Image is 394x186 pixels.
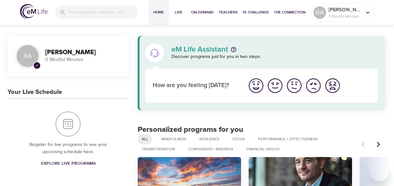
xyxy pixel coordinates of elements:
span: Teachers [219,9,238,16]
p: How are you feeling [DATE]? [153,81,239,90]
img: eM Life Assistant [150,48,160,58]
span: All [138,137,152,142]
p: 0 Mindful Minutes [328,13,362,19]
button: I'm feeling bad [304,76,323,95]
div: Resilience [195,134,223,144]
img: bad [305,77,322,94]
span: Resilience [196,137,223,142]
span: Mindfulness [157,137,190,142]
div: All [138,134,152,144]
iframe: Button to launch messaging window [369,161,389,181]
img: good [266,77,284,94]
div: BA [15,44,40,69]
img: great [247,77,265,94]
span: Home [151,9,166,16]
button: I'm feeling good [265,76,285,95]
span: Focus [229,137,249,142]
p: eM Life Assistant [171,46,228,53]
h3: [PERSON_NAME] [45,49,121,56]
button: I'm feeling ok [285,76,304,95]
img: ok [286,77,303,94]
span: Financial Health [243,147,283,152]
img: Your Live Schedule [55,111,81,137]
span: The Connection [274,9,305,16]
button: Next items [371,137,385,151]
span: Transformation [138,147,179,152]
div: Mindfulness [157,134,190,144]
h2: Personalized programs for you [138,125,385,134]
span: Performance + Effectiveness [254,137,321,142]
input: Find programs, teachers, etc... [68,6,138,19]
span: Compassion + Kindness [184,147,237,152]
span: Live [171,9,186,16]
p: 0 Mindful Minutes [45,56,121,63]
a: Explore Live Programs [38,158,98,169]
span: 1% Challenge [243,9,269,16]
button: I'm feeling great [246,76,265,95]
div: Compassion + Kindness [184,144,237,154]
div: Performance + Effectiveness [254,134,322,144]
h3: Your Live Schedule [8,89,62,96]
p: [PERSON_NAME] [328,6,362,13]
div: Financial Health [242,144,283,154]
img: logo [20,4,48,19]
p: Register for live programs to see your upcoming schedule here. [20,141,116,155]
div: BA [313,6,326,19]
img: worst [324,77,341,94]
span: Explore Live Programs [41,160,95,168]
div: Focus [229,134,249,144]
span: On-Demand [191,9,214,16]
div: Transformation [138,144,179,154]
button: I'm feeling worst [323,76,342,95]
p: Discover programs just for you in two steps [171,53,378,60]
